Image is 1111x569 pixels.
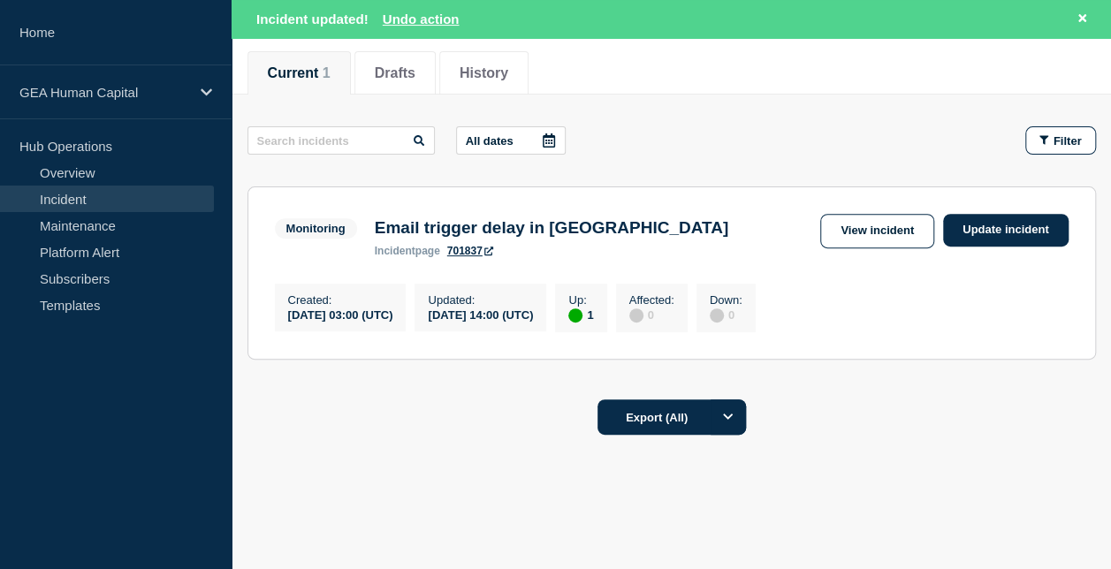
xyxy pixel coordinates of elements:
[629,308,643,322] div: disabled
[1054,134,1082,148] span: Filter
[375,245,415,257] span: incident
[597,399,746,435] button: Export (All)
[288,293,393,307] p: Created :
[568,293,593,307] p: Up :
[375,245,440,257] p: page
[568,307,593,322] div: 1
[629,293,674,307] p: Affected :
[460,65,508,81] button: History
[943,214,1069,247] a: Update incident
[19,85,189,100] p: GEA Human Capital
[275,218,357,239] span: Monitoring
[711,399,746,435] button: Options
[710,307,742,322] div: 0
[375,218,728,238] h3: Email trigger delay in [GEOGRAPHIC_DATA]
[383,11,460,27] button: Undo action
[466,134,514,148] p: All dates
[428,293,533,307] p: Updated :
[288,307,393,322] div: [DATE] 03:00 (UTC)
[447,245,493,257] a: 701837
[375,65,415,81] button: Drafts
[268,65,331,81] button: Current 1
[1025,126,1096,155] button: Filter
[247,126,435,155] input: Search incidents
[323,65,331,80] span: 1
[256,11,369,27] span: Incident updated!
[456,126,566,155] button: All dates
[710,308,724,322] div: disabled
[629,307,674,322] div: 0
[710,293,742,307] p: Down :
[568,308,582,322] div: up
[428,307,533,322] div: [DATE] 14:00 (UTC)
[820,214,934,248] a: View incident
